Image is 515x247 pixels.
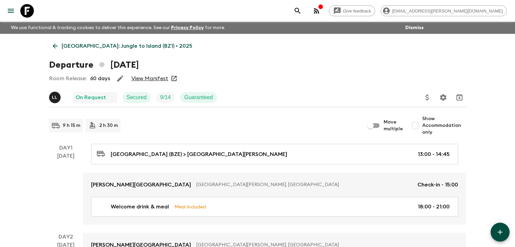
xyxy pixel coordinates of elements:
[49,92,62,103] button: LL
[329,5,375,16] a: Give feedback
[184,93,213,102] p: Guaranteed
[436,91,450,104] button: Settings
[99,122,118,129] p: 2 h 30 m
[156,92,175,103] div: Trip Fill
[90,74,110,83] p: 60 days
[4,4,18,18] button: menu
[123,92,151,103] div: Secured
[339,8,375,14] span: Give feedback
[49,233,83,241] p: Day 2
[417,181,458,189] p: Check-in - 15:00
[418,203,450,211] p: 18:00 - 21:00
[91,181,191,189] p: [PERSON_NAME][GEOGRAPHIC_DATA]
[404,23,425,32] button: Dismiss
[381,5,507,16] div: [EMAIL_ADDRESS][PERSON_NAME][DOMAIN_NAME]
[91,144,458,164] a: [GEOGRAPHIC_DATA] (BZE) > [GEOGRAPHIC_DATA][PERSON_NAME]13:00 - 14:45
[422,115,466,136] span: Show Accommodation only
[49,74,87,83] p: Room Release:
[291,4,304,18] button: search adventures
[83,173,466,197] a: [PERSON_NAME][GEOGRAPHIC_DATA][GEOGRAPHIC_DATA][PERSON_NAME], [GEOGRAPHIC_DATA]Check-in - 15:00
[111,203,169,211] p: Welcome drink & meal
[49,144,83,152] p: Day 1
[52,95,58,100] p: L L
[421,91,434,104] button: Update Price, Early Bird Discount and Costs
[174,203,206,210] p: Meal Included
[62,42,192,50] p: [GEOGRAPHIC_DATA]: Jungle to Island (BZ1) • 2025
[160,93,171,102] p: 9 / 14
[384,119,403,132] span: Move multiple
[131,75,168,82] a: View Manifest
[418,150,450,158] p: 13:00 - 14:45
[453,91,466,104] button: Archive (Completed, Cancelled or Unsynced Departures only)
[57,152,74,225] div: [DATE]
[49,58,139,72] h1: Departure [DATE]
[388,8,507,14] span: [EMAIL_ADDRESS][PERSON_NAME][DOMAIN_NAME]
[63,122,80,129] p: 9 h 15 m
[76,93,106,102] p: On Request
[171,25,204,30] a: Privacy Policy
[111,150,287,158] p: [GEOGRAPHIC_DATA] (BZE) > [GEOGRAPHIC_DATA][PERSON_NAME]
[49,39,196,53] a: [GEOGRAPHIC_DATA]: Jungle to Island (BZ1) • 2025
[49,94,62,99] span: Luis Lobos
[127,93,147,102] p: Secured
[196,181,412,188] p: [GEOGRAPHIC_DATA][PERSON_NAME], [GEOGRAPHIC_DATA]
[8,22,228,34] p: We use functional & tracking cookies to deliver this experience. See our for more.
[91,197,458,217] a: Welcome drink & mealMeal Included18:00 - 21:00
